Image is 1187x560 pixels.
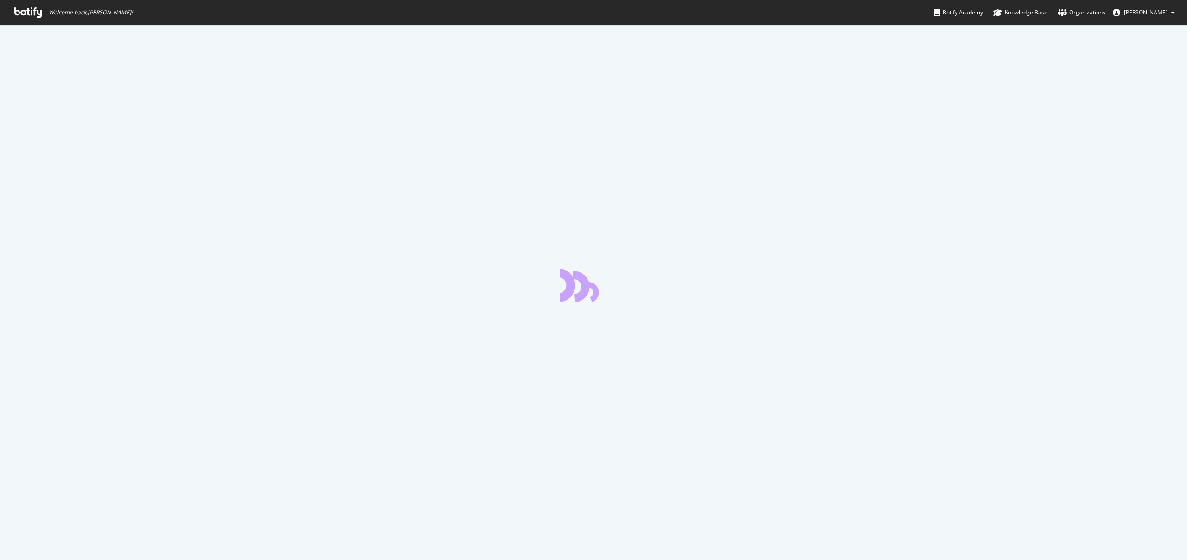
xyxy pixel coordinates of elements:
button: [PERSON_NAME] [1105,5,1182,20]
div: Knowledge Base [993,8,1047,17]
div: animation [560,269,627,302]
span: Welcome back, [PERSON_NAME] ! [49,9,133,16]
span: Julien Crenn [1124,8,1168,16]
div: Botify Academy [934,8,983,17]
div: Organizations [1058,8,1105,17]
